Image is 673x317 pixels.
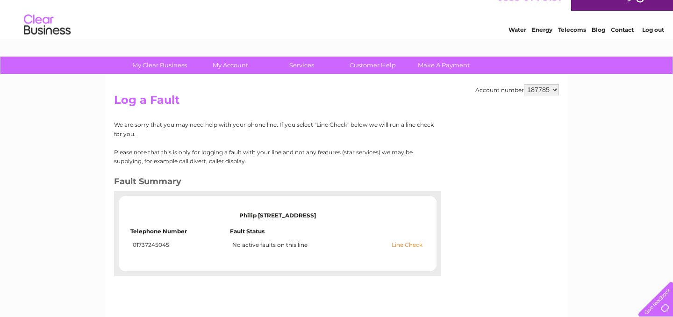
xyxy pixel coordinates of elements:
[130,228,230,239] td: Telephone Number
[121,57,198,74] a: My Clear Business
[532,40,552,47] a: Energy
[114,120,434,138] p: We are sorry that you may need help with your phone line. If you select "Line Check" below we wil...
[114,148,434,166] p: Please note that this is only for logging a fault with your line and not any features (star servi...
[475,84,559,95] div: Account number
[130,239,230,251] td: 01737245045
[558,40,586,47] a: Telecoms
[592,40,605,47] a: Blog
[230,239,425,251] td: No active faults on this line
[497,5,561,16] a: 0333 014 3131
[392,242,422,248] a: Line Check
[23,24,71,53] img: logo.png
[114,94,559,111] h2: Log a Fault
[611,40,634,47] a: Contact
[230,228,425,239] td: Fault Status
[192,57,269,74] a: My Account
[116,5,558,45] div: Clear Business is a trading name of Verastar Limited (registered in [GEOGRAPHIC_DATA] No. 3667643...
[334,57,411,74] a: Customer Help
[508,40,526,47] a: Water
[130,203,425,228] td: Philip [STREET_ADDRESS]
[405,57,482,74] a: Make A Payment
[114,175,434,191] h3: Fault Summary
[642,40,664,47] a: Log out
[263,57,340,74] a: Services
